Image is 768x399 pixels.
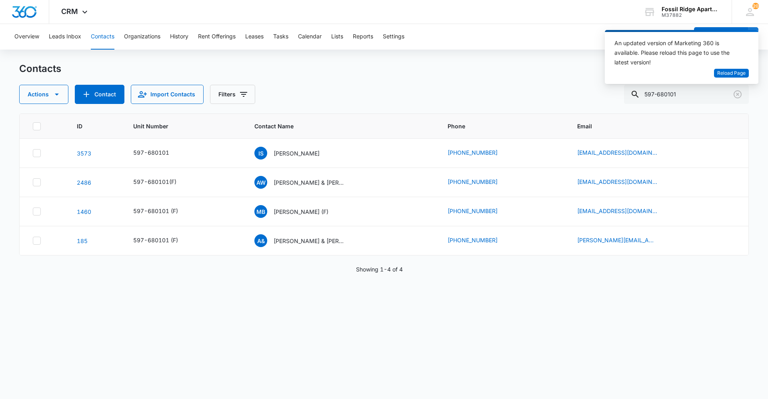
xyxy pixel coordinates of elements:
[91,24,114,50] button: Contacts
[254,234,360,247] div: Contact Name - Alexandra & Derek Tellez - Select to Edit Field
[254,122,417,130] span: Contact Name
[254,205,343,218] div: Contact Name - Michael Braim (F) - Select to Edit Field
[19,63,61,75] h1: Contacts
[577,236,657,244] a: [PERSON_NAME][EMAIL_ADDRESS][PERSON_NAME][DOMAIN_NAME]
[662,12,720,18] div: account id
[577,207,657,215] a: [EMAIL_ADDRESS][DOMAIN_NAME]
[133,122,235,130] span: Unit Number
[274,207,328,216] p: [PERSON_NAME] (F)
[133,148,184,158] div: Unit Number - 597-680101 - Select to Edit Field
[133,178,176,186] div: 597-680101(F)
[331,24,343,50] button: Lists
[273,24,288,50] button: Tasks
[254,147,334,160] div: Contact Name - Isaiah Sholders - Select to Edit Field
[662,6,720,12] div: account name
[577,178,657,186] a: [EMAIL_ADDRESS][DOMAIN_NAME]
[274,149,320,158] p: [PERSON_NAME]
[210,85,255,104] button: Filters
[14,24,39,50] button: Overview
[133,236,192,245] div: Unit Number - 597-680101 (F) - Select to Edit Field
[694,27,748,46] button: Add Contact
[133,207,178,215] div: 597-680101 (F)
[577,236,672,245] div: Email - derek.tellez@yahoo.com - Select to Edit Field
[577,207,672,216] div: Email - mbraimsr@gmail.com - Select to Edit Field
[577,148,657,157] a: [EMAIL_ADDRESS][DOMAIN_NAME]
[75,85,124,104] button: Add Contact
[448,236,512,245] div: Phone - (701) 226-3896 - Select to Edit Field
[124,24,160,50] button: Organizations
[353,24,373,50] button: Reports
[714,69,749,78] button: Reload Page
[254,234,267,247] span: A&
[356,265,403,273] p: Showing 1-4 of 4
[77,150,91,157] a: Navigate to contact details page for Isaiah Sholders
[131,85,204,104] button: Import Contacts
[245,24,264,50] button: Leases
[614,38,739,67] div: An updated version of Marketing 360 is available. Please reload this page to use the latest version!
[717,70,746,77] span: Reload Page
[274,237,346,245] p: [PERSON_NAME] & [PERSON_NAME]
[448,148,498,157] a: [PHONE_NUMBER]
[133,148,169,157] div: 597-680101
[448,178,512,187] div: Phone - (970) 443-5430 - Select to Edit Field
[577,122,724,130] span: Email
[170,24,188,50] button: History
[448,207,512,216] div: Phone - (616) 213-7837 - Select to Edit Field
[133,178,191,187] div: Unit Number - 597-680101(F) - Select to Edit Field
[49,24,81,50] button: Leads Inbox
[274,178,346,187] p: [PERSON_NAME] & [PERSON_NAME]
[448,148,512,158] div: Phone - (970) 803-4263 - Select to Edit Field
[254,176,360,189] div: Contact Name - Abigayle Walker & Paul-Andrew Griffin - Select to Edit Field
[133,207,192,216] div: Unit Number - 597-680101 (F) - Select to Edit Field
[383,24,404,50] button: Settings
[77,179,91,186] a: Navigate to contact details page for Abigayle Walker & Paul-Andrew Griffin
[254,147,267,160] span: IS
[752,3,759,9] div: notifications count
[77,208,91,215] a: Navigate to contact details page for Michael Braim (F)
[61,7,78,16] span: CRM
[198,24,236,50] button: Rent Offerings
[77,122,102,130] span: ID
[298,24,322,50] button: Calendar
[752,3,759,9] span: 20
[448,207,498,215] a: [PHONE_NUMBER]
[448,236,498,244] a: [PHONE_NUMBER]
[577,178,672,187] div: Email - AEWalker22@hotmail.com - Select to Edit Field
[133,236,178,244] div: 597-680101 (F)
[254,205,267,218] span: MB
[624,85,749,104] input: Search Contacts
[19,85,68,104] button: Actions
[731,88,744,101] button: Clear
[254,176,267,189] span: AW
[448,122,546,130] span: Phone
[577,148,672,158] div: Email - ijsholders@gmail.com - Select to Edit Field
[77,237,88,244] a: Navigate to contact details page for Alexandra & Derek Tellez
[448,178,498,186] a: [PHONE_NUMBER]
